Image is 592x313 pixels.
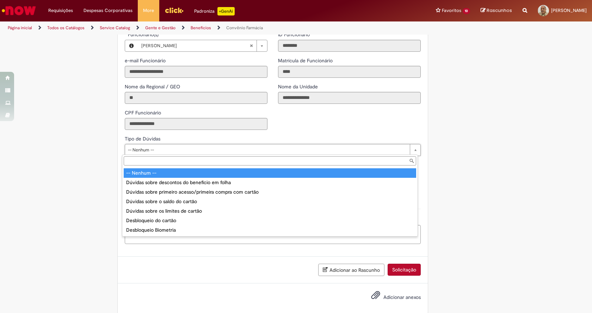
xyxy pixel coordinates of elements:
[124,197,416,206] div: Dúvidas sobre o saldo do cartão
[122,167,418,236] ul: Tipo de Dúvidas
[124,206,416,216] div: Dúvidas sobre os limites de cartão
[124,178,416,187] div: Dúvidas sobre descontos do benefício em folha
[124,216,416,225] div: Desbloqueio do cartão
[124,168,416,178] div: -- Nenhum --
[124,187,416,197] div: Dúvidas sobre primeiro acesso/primeira compra com cartão
[124,225,416,235] div: Desbloqueio Biometria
